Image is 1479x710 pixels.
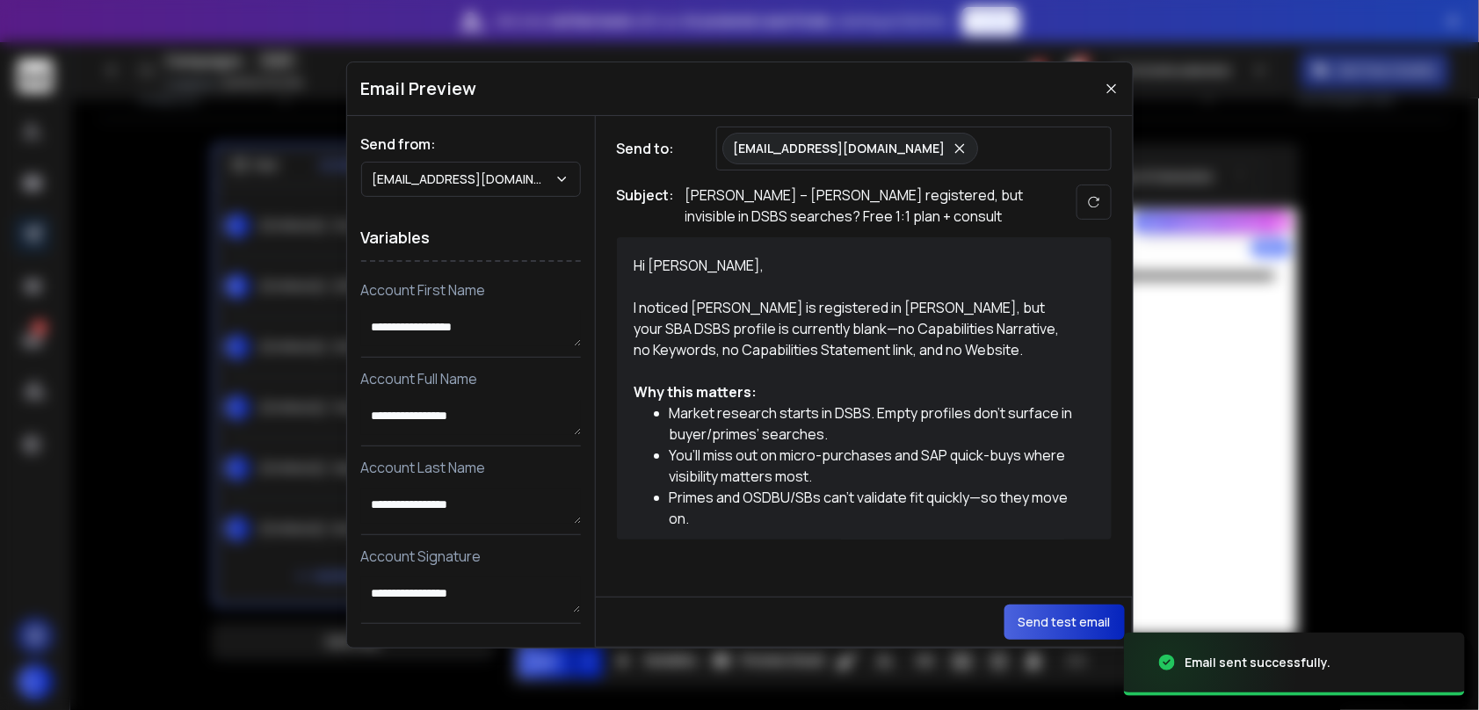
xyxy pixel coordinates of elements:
p: [EMAIL_ADDRESS][DOMAIN_NAME] [734,140,946,157]
p: Account Signature [361,546,581,567]
p: Account Last Name [361,457,581,478]
p: Account Full Name [361,368,581,389]
li: You’ll miss out on micro-purchases and SAP quick-buys where visibility matters most. [670,445,1074,487]
h1: Variables [361,214,581,262]
p: [EMAIL_ADDRESS][DOMAIN_NAME] [373,170,555,188]
strong: Why this matters: [634,382,758,402]
div: Hi [PERSON_NAME], [634,255,1074,276]
div: I noticed [PERSON_NAME] is registered in [PERSON_NAME], but your SBA DSBS profile is currently bl... [634,297,1074,360]
li: Market research starts in DSBS. Empty profiles don’t surface in buyer/primes’ searches. [670,402,1074,445]
h1: Send to: [617,138,687,159]
button: Send test email [1004,605,1125,640]
h1: Send from: [361,134,581,155]
h1: Email Preview [361,76,477,101]
div: Email sent successfully. [1185,654,1331,671]
p: Account First Name [361,279,581,301]
h1: Subject: [617,185,675,227]
li: Primes and OSDBU/SBs can’t validate fit quickly—so they move on. [670,487,1074,529]
p: [PERSON_NAME] – [PERSON_NAME] registered, but invisible in DSBS searches? Free 1:1 plan + consult [685,185,1037,227]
